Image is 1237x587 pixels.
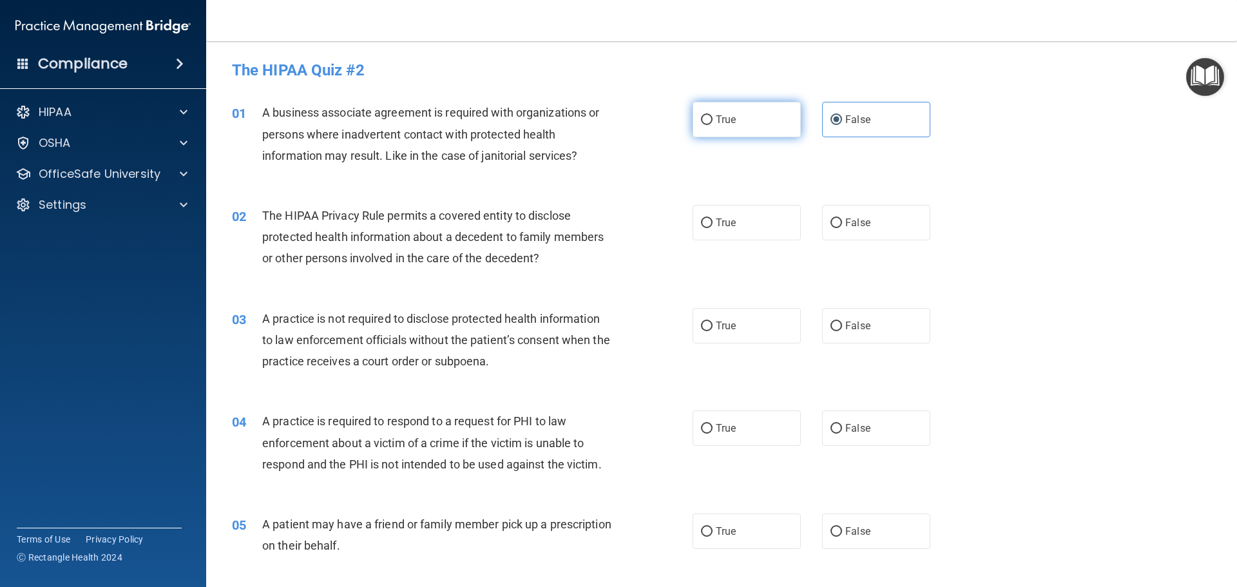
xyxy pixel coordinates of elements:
[716,113,736,126] span: True
[716,320,736,332] span: True
[17,533,70,546] a: Terms of Use
[845,525,870,537] span: False
[701,218,713,228] input: True
[845,113,870,126] span: False
[830,115,842,125] input: False
[701,527,713,537] input: True
[232,414,246,430] span: 04
[262,106,599,162] span: A business associate agreement is required with organizations or persons where inadvertent contac...
[701,115,713,125] input: True
[830,322,842,331] input: False
[830,218,842,228] input: False
[845,422,870,434] span: False
[232,106,246,121] span: 01
[232,62,1211,79] h4: The HIPAA Quiz #2
[39,166,160,182] p: OfficeSafe University
[830,527,842,537] input: False
[716,525,736,537] span: True
[262,414,602,470] span: A practice is required to respond to a request for PHI to law enforcement about a victim of a cri...
[15,135,187,151] a: OSHA
[845,217,870,229] span: False
[845,320,870,332] span: False
[701,424,713,434] input: True
[39,135,71,151] p: OSHA
[262,209,604,265] span: The HIPAA Privacy Rule permits a covered entity to disclose protected health information about a ...
[232,209,246,224] span: 02
[830,424,842,434] input: False
[39,197,86,213] p: Settings
[15,104,187,120] a: HIPAA
[86,533,144,546] a: Privacy Policy
[716,422,736,434] span: True
[39,104,72,120] p: HIPAA
[1186,58,1224,96] button: Open Resource Center
[262,312,610,368] span: A practice is not required to disclose protected health information to law enforcement officials ...
[232,517,246,533] span: 05
[17,551,122,564] span: Ⓒ Rectangle Health 2024
[232,312,246,327] span: 03
[262,517,611,552] span: A patient may have a friend or family member pick up a prescription on their behalf.
[15,166,187,182] a: OfficeSafe University
[15,197,187,213] a: Settings
[716,217,736,229] span: True
[15,14,191,39] img: PMB logo
[38,55,128,73] h4: Compliance
[701,322,713,331] input: True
